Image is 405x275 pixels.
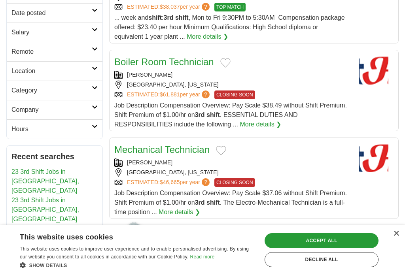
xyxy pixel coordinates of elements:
[240,120,281,129] a: More details ❯
[187,32,228,41] a: More details ❯
[7,119,102,139] a: Hours
[114,14,345,40] span: ... week and : , Mon to Fri 9:30PM to 5:30AM ​ Compensation package offered: $23.40 per hour Mini...
[206,199,220,206] strong: shift
[112,221,151,252] img: apply-iq-scientist.png
[265,252,379,267] div: Decline all
[7,61,102,81] a: Location
[20,261,255,269] div: Show details
[114,57,214,67] a: Boiler Room Technician
[127,178,211,187] a: ESTIMATED:$46,665per year?
[206,111,220,118] strong: shift
[11,105,92,115] h2: Company
[20,230,235,242] div: This website uses cookies
[214,90,255,99] span: CLOSING SOON
[164,14,174,21] strong: 3rd
[11,197,79,222] a: 23 3rd Shift Jobs in [GEOGRAPHIC_DATA], [GEOGRAPHIC_DATA]
[11,66,92,76] h2: Location
[114,81,348,89] div: [GEOGRAPHIC_DATA], [US_STATE]
[114,144,210,155] a: Mechanical Technician
[202,3,210,11] span: ?
[127,3,211,11] a: ESTIMATED:$38,037per year?
[354,143,394,172] img: Kraft Heinz logo
[11,8,92,18] h2: Date posted
[148,14,162,21] strong: shift
[216,146,226,155] button: Add to favorite jobs
[29,263,67,268] span: Show details
[20,246,249,260] span: This website uses cookies to improve user experience and to enable personalised advertising. By u...
[7,100,102,119] a: Company
[202,90,210,98] span: ?
[202,178,210,186] span: ?
[7,81,102,100] a: Category
[354,55,394,85] img: Kraft Heinz logo
[160,4,180,10] span: $38,037
[7,42,102,61] a: Remote
[11,151,98,162] h2: Recent searches
[127,159,172,166] a: [PERSON_NAME]
[127,90,211,99] a: ESTIMATED:$61,881per year?
[190,254,214,260] a: Read more, opens a new window
[160,179,180,185] span: $46,665
[11,86,92,95] h2: Category
[11,168,79,194] a: 23 3rd Shift Jobs in [GEOGRAPHIC_DATA], [GEOGRAPHIC_DATA]
[214,178,255,187] span: CLOSING SOON
[11,124,92,134] h2: Hours
[195,199,205,206] strong: 3rd
[220,58,231,68] button: Add to favorite jobs
[114,102,347,128] span: Job Description Compensation Overview: Pay Scale $38.49 without Shift Premium. Shift Premium of $...
[127,72,172,78] a: [PERSON_NAME]
[114,168,348,177] div: [GEOGRAPHIC_DATA], [US_STATE]
[7,23,102,42] a: Salary
[195,111,205,118] strong: 3rd
[114,190,347,215] span: Job Description Compensation Overview: Pay Scale $37.06 without Shift Premium. Shift Premium of $...
[175,14,189,21] strong: shift
[159,207,200,217] a: More details ❯
[11,47,92,57] h2: Remote
[214,3,246,11] span: TOP MATCH
[160,91,180,98] span: $61,881
[7,3,102,23] a: Date posted
[265,233,379,248] div: Accept all
[393,231,399,237] div: Close
[11,28,92,37] h2: Salary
